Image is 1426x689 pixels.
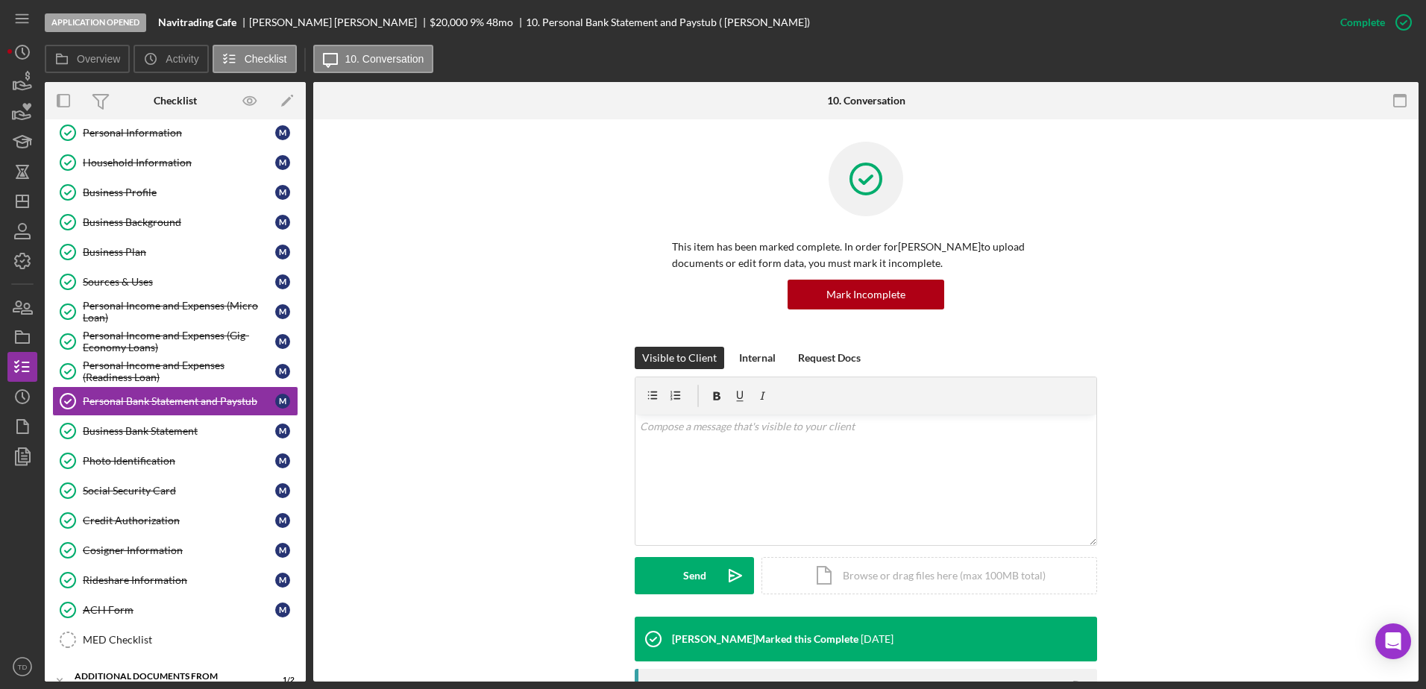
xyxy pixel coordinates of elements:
div: M [275,364,290,379]
label: 10. Conversation [345,53,424,65]
div: Personal Income and Expenses (Readiness Loan) [83,359,275,383]
div: ACH Form [83,604,275,616]
div: M [275,603,290,617]
a: ACH Form M [52,595,298,625]
a: Personal Income and Expenses (Gig-Economy Loans) M [52,327,298,356]
p: This item has been marked complete. In order for [PERSON_NAME] to upload documents or edit form d... [672,239,1060,272]
div: Cosigner Information [83,544,275,556]
div: Household Information [83,157,275,169]
a: Business Profile M [52,177,298,207]
div: 48 mo [486,16,513,28]
button: Request Docs [791,347,868,369]
div: M [275,483,290,498]
div: Additional Documents from Coordinator [75,672,257,689]
div: Visible to Client [642,347,717,369]
a: Personal Income and Expenses (Readiness Loan) M [52,356,298,386]
div: M [275,245,290,259]
div: Internal [739,347,776,369]
div: M [275,543,290,558]
a: Sources & Uses M [52,267,298,297]
div: Personal Bank Statement and Paystub [83,395,275,407]
text: TD [18,663,28,671]
div: Credit Authorization [83,515,275,526]
button: Complete [1325,7,1419,37]
div: 10. Conversation [827,95,905,107]
div: Photo Identification [83,455,275,467]
a: Business Plan M [52,237,298,267]
div: M [275,215,290,230]
button: Activity [134,45,208,73]
a: Personal Income and Expenses (Micro Loan) M [52,297,298,327]
div: Personal Income and Expenses (Gig-Economy Loans) [83,330,275,353]
b: Navitrading Cafe [158,16,236,28]
a: Photo Identification M [52,446,298,476]
button: Mark Incomplete [788,280,944,309]
span: $20,000 [430,16,468,28]
div: M [275,155,290,170]
a: Household Information M [52,148,298,177]
a: Rideshare Information M [52,565,298,595]
div: M [275,125,290,140]
div: Mark Incomplete [826,280,905,309]
button: Send [635,557,754,594]
div: M [275,185,290,200]
div: Social Security Card [83,485,275,497]
div: [PERSON_NAME] [PERSON_NAME] [249,16,430,28]
div: M [275,304,290,319]
div: Personal Income and Expenses (Micro Loan) [83,300,275,324]
a: Business Bank Statement M [52,416,298,446]
div: Complete [1340,7,1385,37]
a: Cosigner Information M [52,535,298,565]
div: Open Intercom Messenger [1375,623,1411,659]
button: Internal [732,347,783,369]
button: Visible to Client [635,347,724,369]
div: M [275,453,290,468]
a: Personal Bank Statement and Paystub M [52,386,298,416]
div: 1 / 2 [268,676,295,685]
div: MED Checklist [83,634,298,646]
div: M [275,334,290,349]
div: Business Background [83,216,275,228]
button: 10. Conversation [313,45,434,73]
button: Checklist [213,45,297,73]
time: 2025-09-25 19:41 [861,633,893,645]
div: M [275,274,290,289]
a: Social Security Card M [52,476,298,506]
div: Send [683,557,706,594]
a: Personal Information M [52,118,298,148]
div: M [275,513,290,528]
button: Overview [45,45,130,73]
div: Rideshare Information [83,574,275,586]
div: Checklist [154,95,197,107]
div: [PERSON_NAME] Marked this Complete [672,633,858,645]
div: 10. Personal Bank Statement and Paystub ( [PERSON_NAME]) [526,16,810,28]
label: Overview [77,53,120,65]
div: Business Profile [83,186,275,198]
a: Business Background M [52,207,298,237]
div: M [275,424,290,438]
div: Application Opened [45,13,146,32]
div: Personal Information [83,127,275,139]
div: Business Plan [83,246,275,258]
div: 9 % [470,16,484,28]
div: Sources & Uses [83,276,275,288]
div: Business Bank Statement [83,425,275,437]
a: MED Checklist [52,625,298,655]
div: M [275,394,290,409]
a: Credit Authorization M [52,506,298,535]
button: TD [7,652,37,682]
div: Request Docs [798,347,861,369]
div: M [275,573,290,588]
label: Checklist [245,53,287,65]
label: Activity [166,53,198,65]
